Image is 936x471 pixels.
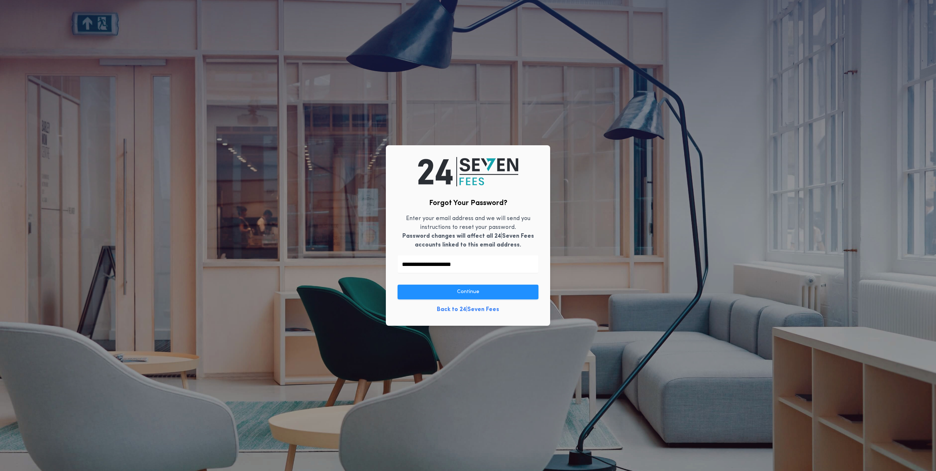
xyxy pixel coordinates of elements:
[402,233,534,248] b: Password changes will affect all 24|Seven Fees accounts linked to this email address.
[429,198,507,208] h2: Forgot Your Password?
[437,305,499,314] a: Back to 24|Seven Fees
[398,214,538,249] p: Enter your email address and we will send you instructions to reset your password.
[418,157,518,186] img: logo
[398,285,538,299] button: Continue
